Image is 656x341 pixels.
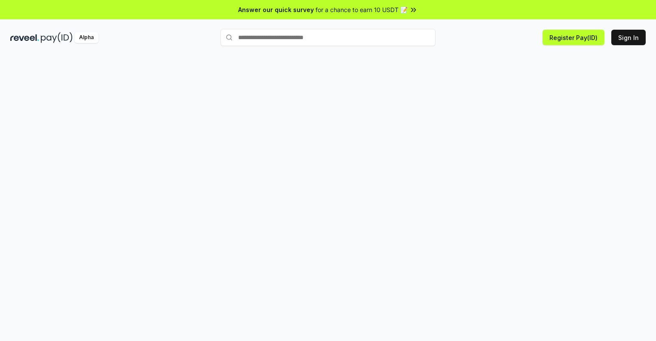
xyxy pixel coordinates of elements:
[74,32,98,43] div: Alpha
[316,5,408,14] span: for a chance to earn 10 USDT 📝
[543,30,604,45] button: Register Pay(ID)
[238,5,314,14] span: Answer our quick survey
[41,32,73,43] img: pay_id
[10,32,39,43] img: reveel_dark
[611,30,646,45] button: Sign In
